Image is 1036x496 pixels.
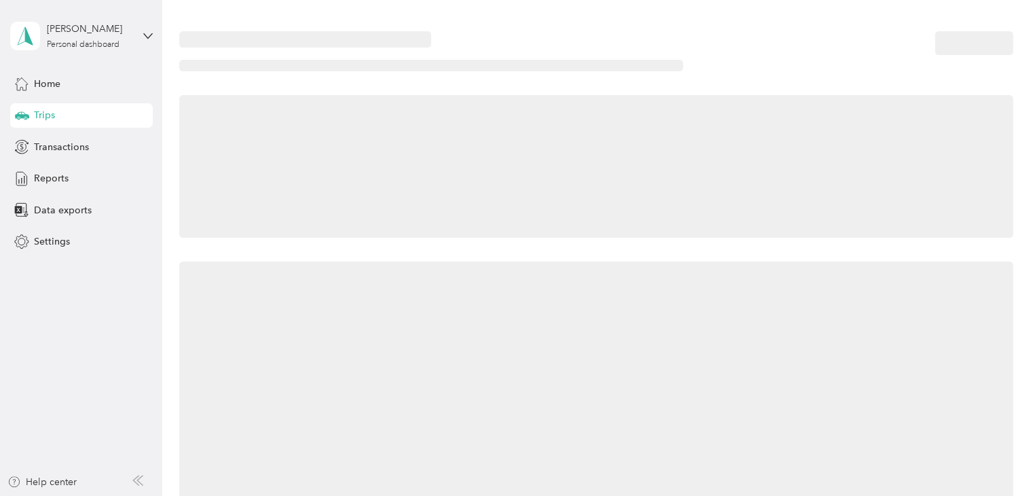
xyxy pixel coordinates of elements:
[34,171,69,185] span: Reports
[47,41,119,49] div: Personal dashboard
[34,140,89,154] span: Transactions
[7,475,77,489] button: Help center
[34,77,60,91] span: Home
[34,203,92,217] span: Data exports
[34,108,55,122] span: Trips
[960,420,1036,496] iframe: Everlance-gr Chat Button Frame
[34,234,70,249] span: Settings
[47,22,132,36] div: [PERSON_NAME]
